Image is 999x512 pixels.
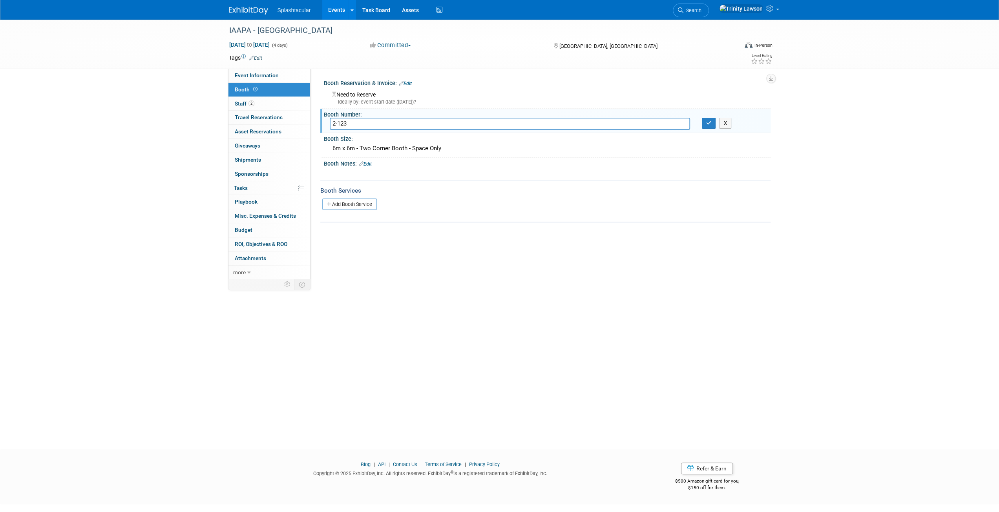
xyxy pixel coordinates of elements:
[324,133,771,143] div: Booth Size:
[228,209,310,223] a: Misc. Expenses & Credits
[719,4,763,13] img: Trinity Lawson
[228,195,310,209] a: Playbook
[278,7,311,13] span: Splashtacular
[469,461,500,467] a: Privacy Policy
[330,142,765,155] div: 6m x 6m - Two Corner Booth - Space Only
[425,461,462,467] a: Terms of Service
[249,55,262,61] a: Edit
[235,199,258,205] span: Playbook
[235,72,279,78] span: Event Information
[228,167,310,181] a: Sponsorships
[324,77,771,87] div: Booth Reservation & Invoice:
[692,41,773,53] div: Event Format
[751,54,772,58] div: Event Rating
[367,41,414,49] button: Committed
[330,89,765,106] div: Need to Reserve
[228,181,310,195] a: Tasks
[399,81,412,86] a: Edit
[387,461,392,467] span: |
[294,279,310,290] td: Toggle Event Tabs
[324,109,771,118] div: Booth Number:
[228,153,310,167] a: Shipments
[235,100,254,107] span: Staff
[228,266,310,279] a: more
[235,142,260,149] span: Giveaways
[235,114,283,120] span: Travel Reservations
[228,83,310,97] a: Booth
[322,199,377,210] a: Add Booth Service
[248,100,254,106] span: 2
[235,171,268,177] span: Sponsorships
[235,157,261,163] span: Shipments
[463,461,468,467] span: |
[228,139,310,153] a: Giveaways
[644,473,771,491] div: $500 Amazon gift card for you,
[393,461,417,467] a: Contact Us
[233,269,246,275] span: more
[229,41,270,48] span: [DATE] [DATE]
[320,186,771,195] div: Booth Services
[235,227,252,233] span: Budget
[281,279,294,290] td: Personalize Event Tab Strip
[246,42,253,48] span: to
[228,125,310,138] a: Asset Reservations
[235,128,281,135] span: Asset Reservations
[228,69,310,82] a: Event Information
[228,97,310,111] a: Staff2
[228,223,310,237] a: Budget
[359,161,372,167] a: Edit
[683,7,701,13] span: Search
[378,461,385,467] a: API
[228,251,310,265] a: Attachments
[332,98,765,106] div: Ideally by: event start date ([DATE])?
[235,255,266,261] span: Attachments
[361,461,371,467] a: Blog
[644,485,771,491] div: $150 off for them.
[372,461,377,467] span: |
[235,86,259,93] span: Booth
[451,470,453,474] sup: ®
[719,118,731,129] button: X
[229,7,268,15] img: ExhibitDay
[226,24,726,38] div: IAAPA - [GEOGRAPHIC_DATA]
[745,42,752,48] img: Format-Inperson.png
[235,213,296,219] span: Misc. Expenses & Credits
[234,185,248,191] span: Tasks
[271,43,288,48] span: (4 days)
[324,158,771,168] div: Booth Notes:
[754,42,772,48] div: In-Person
[229,468,632,477] div: Copyright © 2025 ExhibitDay, Inc. All rights reserved. ExhibitDay is a registered trademark of Ex...
[559,43,657,49] span: [GEOGRAPHIC_DATA], [GEOGRAPHIC_DATA]
[681,463,733,474] a: Refer & Earn
[418,461,424,467] span: |
[673,4,709,17] a: Search
[229,54,262,62] td: Tags
[228,237,310,251] a: ROI, Objectives & ROO
[252,86,259,92] span: Booth not reserved yet
[235,241,287,247] span: ROI, Objectives & ROO
[228,111,310,124] a: Travel Reservations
